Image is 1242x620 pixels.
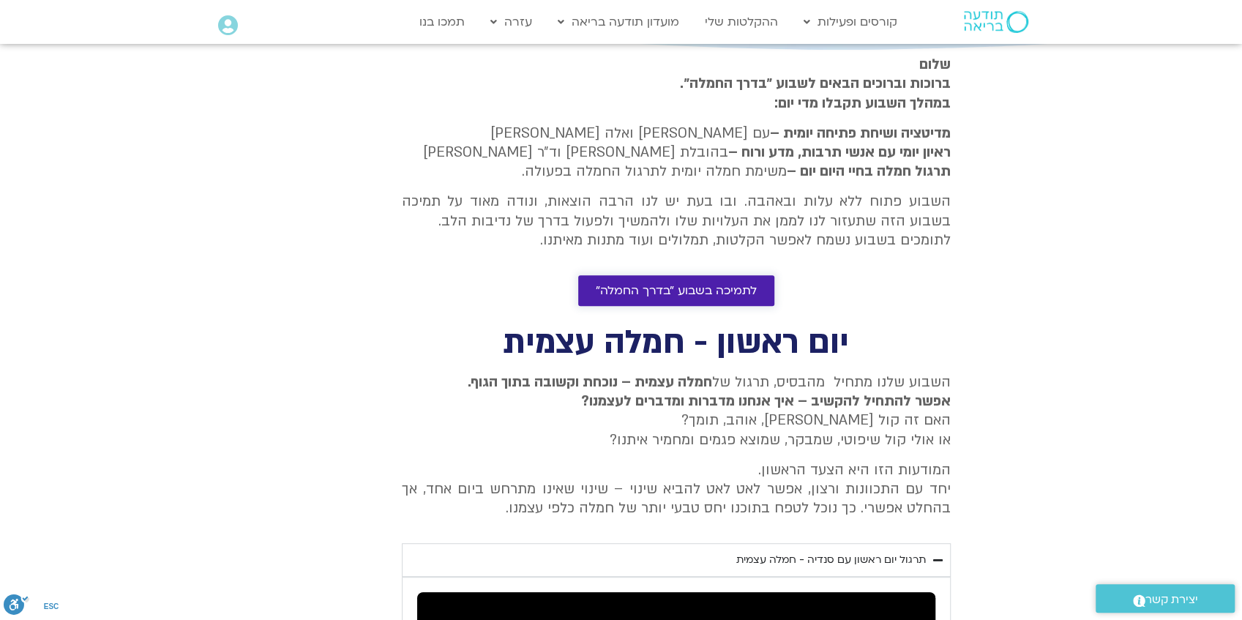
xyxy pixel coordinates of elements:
a: ההקלטות שלי [697,8,785,36]
a: מועדון תודעה בריאה [550,8,687,36]
a: עזרה [483,8,539,36]
strong: ברוכות וברוכים הבאים לשבוע ״בדרך החמלה״. במהלך השבוע תקבלו מדי יום: [680,74,951,112]
b: תרגול חמלה בחיי היום יום – [787,162,951,181]
p: המודעות הזו היא הצעד הראשון. יחד עם התכוונות ורצון, אפשר לאט לאט להביא שינוי – שינוי שאינו מתרחש ... [402,460,951,518]
strong: שלום [919,55,951,74]
p: עם [PERSON_NAME] ואלה [PERSON_NAME] בהובלת [PERSON_NAME] וד״ר [PERSON_NAME] משימת חמלה יומית לתרג... [402,124,951,182]
a: יצירת קשר [1096,584,1235,613]
strong: מדיטציה ושיחת פתיחה יומית – [770,124,951,143]
p: השבוע פתוח ללא עלות ובאהבה. ובו בעת יש לנו הרבה הוצאות, ונודה מאוד על תמיכה בשבוע הזה שתעזור לנו ... [402,192,951,250]
a: לתמיכה בשבוע ״בדרך החמלה״ [578,275,774,306]
div: תרגול יום ראשון עם סנדיה - חמלה עצמית [736,551,926,569]
h2: יום ראשון - חמלה עצמית [402,328,951,358]
span: יצירת קשר [1145,590,1198,610]
strong: חמלה עצמית – נוכחת וקשובה בתוך הגוף. אפשר להתחיל להקשיב – איך אנחנו מדברות ומדברים לעצמנו? [468,373,951,411]
p: השבוע שלנו מתחיל מהבסיס, תרגול של האם זה קול [PERSON_NAME], אוהב, תומך? או אולי קול שיפוטי, שמבקר... [402,373,951,450]
summary: תרגול יום ראשון עם סנדיה - חמלה עצמית [402,543,951,577]
span: לתמיכה בשבוע ״בדרך החמלה״ [596,284,757,297]
a: תמכו בנו [412,8,472,36]
a: קורסים ופעילות [796,8,905,36]
img: תודעה בריאה [964,11,1028,33]
b: ראיון יומי עם אנשי תרבות, מדע ורוח – [728,143,951,162]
